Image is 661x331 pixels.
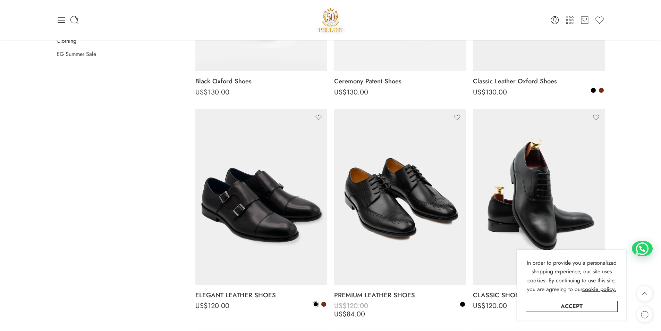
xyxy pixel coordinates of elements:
[195,288,327,302] a: ELEGANT LEATHER SHOES
[334,301,347,311] span: US$
[313,301,319,307] a: Black
[334,288,466,302] a: PREMIUM LEATHER SHOES
[334,309,365,319] bdi: 84.00
[598,87,604,93] a: Brown
[334,309,347,319] span: US$
[473,301,485,311] span: US$
[334,87,368,97] bdi: 130.00
[195,301,208,311] span: US$
[195,87,208,97] span: US$
[334,87,347,97] span: US$
[595,15,604,25] a: Wishlist
[195,74,327,88] a: Black Oxford Shoes
[334,301,368,311] bdi: 120.00
[473,288,605,302] a: CLASSIC SHOES
[473,301,507,311] bdi: 120.00
[526,301,618,312] a: Accept
[550,15,560,25] a: Login / Register
[473,74,605,88] a: Classic Leather Oxford Shoes
[527,259,617,293] span: In order to provide you a personalized shopping experience, our site uses cookies. By continuing ...
[316,5,346,35] img: Pellini
[316,5,346,35] a: Pellini -
[334,74,466,88] a: Ceremony Patent Shoes
[459,301,466,307] a: Black
[195,87,229,97] bdi: 130.00
[473,87,485,97] span: US$
[321,301,327,307] a: Brown
[582,285,616,294] a: cookie policy.
[57,51,96,58] a: EG Summer Sale
[590,87,596,93] a: Black
[473,87,507,97] bdi: 130.00
[580,15,590,25] a: Cart
[57,38,76,44] a: Clothing
[195,301,229,311] bdi: 120.00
